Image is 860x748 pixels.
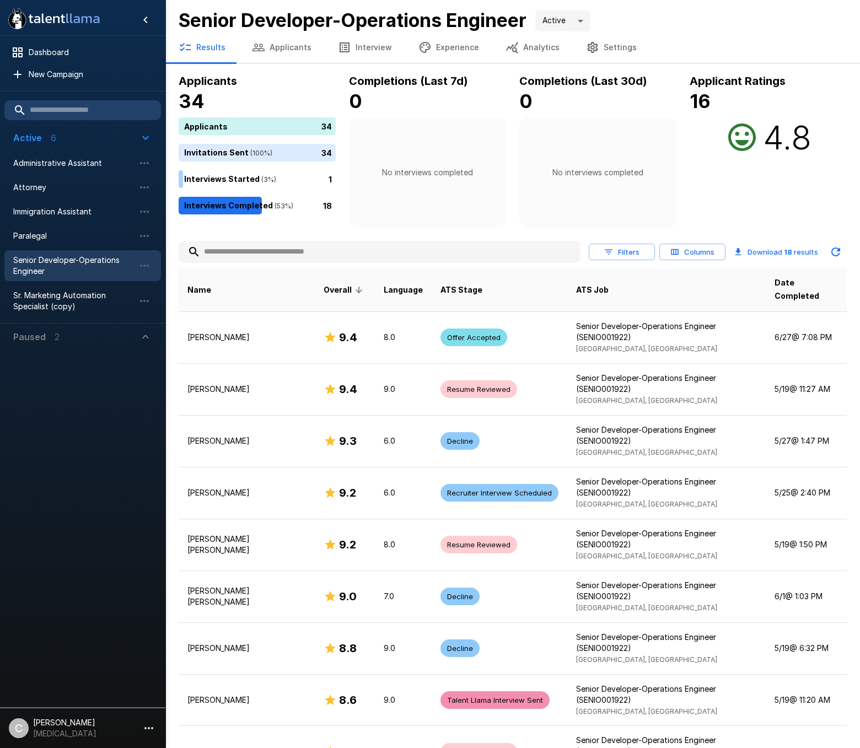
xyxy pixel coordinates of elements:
[321,120,332,132] p: 34
[339,329,357,346] h6: 9.4
[165,32,239,63] button: Results
[440,283,482,297] span: ATS Stage
[329,173,332,185] p: 1
[384,643,423,654] p: 9.0
[573,32,650,63] button: Settings
[519,74,647,88] b: Completions (Last 30d)
[659,244,725,261] button: Columns
[576,476,757,498] p: Senior Developer-Operations Engineer (SENIO001922)
[690,90,711,112] b: 16
[349,74,468,88] b: Completions (Last 7d)
[589,244,655,261] button: Filters
[576,283,609,297] span: ATS Job
[339,380,357,398] h6: 9.4
[576,424,757,446] p: Senior Developer-Operations Engineer (SENIO001922)
[766,467,847,519] td: 5/25 @ 2:40 PM
[384,283,423,297] span: Language
[576,396,717,405] span: [GEOGRAPHIC_DATA], [GEOGRAPHIC_DATA]
[825,241,847,263] button: Updated Today - 10:36 AM
[405,32,492,63] button: Experience
[576,580,757,602] p: Senior Developer-Operations Engineer (SENIO001922)
[576,655,717,664] span: [GEOGRAPHIC_DATA], [GEOGRAPHIC_DATA]
[384,435,423,446] p: 6.0
[187,435,306,446] p: [PERSON_NAME]
[187,283,211,297] span: Name
[440,436,480,446] span: Decline
[576,604,717,612] span: [GEOGRAPHIC_DATA], [GEOGRAPHIC_DATA]
[324,283,366,297] span: Overall
[384,591,423,602] p: 7.0
[339,639,357,657] h6: 8.8
[440,695,550,706] span: Talent Llama Interview Sent
[576,528,757,550] p: Senior Developer-Operations Engineer (SENIO001922)
[766,311,847,363] td: 6/27 @ 7:08 PM
[492,32,573,63] button: Analytics
[766,674,847,726] td: 5/19 @ 11:20 AM
[384,695,423,706] p: 9.0
[384,384,423,395] p: 9.0
[187,384,306,395] p: [PERSON_NAME]
[187,332,306,343] p: [PERSON_NAME]
[766,519,847,571] td: 5/19 @ 1:50 PM
[349,90,362,112] b: 0
[576,373,757,395] p: Senior Developer-Operations Engineer (SENIO001922)
[440,332,507,343] span: Offer Accepted
[187,487,306,498] p: [PERSON_NAME]
[339,588,357,605] h6: 9.0
[576,448,717,456] span: [GEOGRAPHIC_DATA], [GEOGRAPHIC_DATA]
[339,536,356,553] h6: 9.2
[766,415,847,467] td: 5/27 @ 1:47 PM
[384,539,423,550] p: 8.0
[576,345,717,353] span: [GEOGRAPHIC_DATA], [GEOGRAPHIC_DATA]
[576,552,717,560] span: [GEOGRAPHIC_DATA], [GEOGRAPHIC_DATA]
[440,488,558,498] span: Recruiter Interview Scheduled
[763,117,811,157] h2: 4.8
[440,591,480,602] span: Decline
[440,643,480,654] span: Decline
[576,707,717,715] span: [GEOGRAPHIC_DATA], [GEOGRAPHIC_DATA]
[766,622,847,674] td: 5/19 @ 6:32 PM
[576,684,757,706] p: Senior Developer-Operations Engineer (SENIO001922)
[552,167,643,178] p: No interviews completed
[323,200,332,211] p: 18
[339,691,357,709] h6: 8.6
[339,484,356,502] h6: 9.2
[339,432,357,450] h6: 9.3
[535,10,590,31] div: Active
[382,167,473,178] p: No interviews completed
[730,241,823,263] button: Download 18 results
[325,32,405,63] button: Interview
[576,632,757,654] p: Senior Developer-Operations Engineer (SENIO001922)
[187,534,306,556] p: [PERSON_NAME] [PERSON_NAME]
[179,90,205,112] b: 34
[766,363,847,415] td: 5/19 @ 11:27 AM
[775,276,838,303] span: Date Completed
[519,90,533,112] b: 0
[187,585,306,607] p: [PERSON_NAME] [PERSON_NAME]
[690,74,786,88] b: Applicant Ratings
[321,147,332,158] p: 34
[766,571,847,622] td: 6/1 @ 1:03 PM
[239,32,325,63] button: Applicants
[187,643,306,654] p: [PERSON_NAME]
[384,487,423,498] p: 6.0
[187,695,306,706] p: [PERSON_NAME]
[576,321,757,343] p: Senior Developer-Operations Engineer (SENIO001922)
[440,384,517,395] span: Resume Reviewed
[576,500,717,508] span: [GEOGRAPHIC_DATA], [GEOGRAPHIC_DATA]
[384,332,423,343] p: 8.0
[179,74,237,88] b: Applicants
[784,247,792,256] b: 18
[440,540,517,550] span: Resume Reviewed
[179,9,526,31] b: Senior Developer-Operations Engineer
